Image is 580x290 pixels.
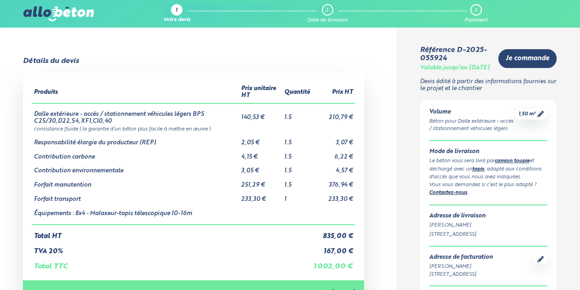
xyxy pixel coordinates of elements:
td: Responsabilité élargie du producteur (REP) [32,132,239,147]
td: consistance fluide ( la garantie d’un béton plus facile à mettre en œuvre ) [32,125,355,132]
td: 3,05 € [239,160,282,175]
td: Équipements : 8x4 - Malaxeur-tapis télescopique 10-16m [32,203,239,225]
div: Mode de livraison [429,148,548,155]
img: allobéton [23,6,94,21]
td: 2,05 € [239,132,282,147]
a: 1 Votre devis [163,4,190,23]
div: 2 [326,7,328,13]
td: Dalle extérieure - accès / stationnement véhicules légers BPS C25/30,D22,S4,XF1,Cl0,40 [32,103,239,125]
td: 1.5 [282,103,312,125]
th: Prix unitaire HT [239,82,282,103]
div: 1 [176,8,177,14]
td: Forfait manutention [32,175,239,189]
td: 1.5 [282,175,312,189]
div: Béton pour Dalle extérieure - accès / stationnement véhicules légers [429,118,515,133]
div: Date de livraison [307,17,348,23]
div: Détails du devis [23,57,79,65]
div: Vous vous demandez si c’est le plus adapté ? . [429,181,548,197]
div: Votre devis [163,17,190,23]
div: [PERSON_NAME] [429,222,548,229]
td: Total TTC [32,255,312,271]
td: 140,53 € [239,103,282,125]
td: 251,29 € [239,175,282,189]
th: Quantité [282,82,312,103]
td: 210,79 € [312,103,355,125]
a: Contactez-nous [429,190,467,195]
div: 3 [475,7,477,13]
td: 835,00 € [312,225,355,240]
td: 1.5 [282,147,312,161]
td: Forfait transport [32,189,239,203]
th: Prix HT [312,82,355,103]
div: Référence D-2025-055924 [420,46,492,63]
td: 233,30 € [312,189,355,203]
td: 1.5 [282,160,312,175]
td: 233,30 € [239,189,282,203]
p: Devis édité à partir des informations fournies sur le projet et le chantier [420,79,557,92]
td: Total HT [32,225,312,240]
td: 1.5 [282,132,312,147]
td: 4,57 € [312,160,355,175]
a: 2 Date de livraison [307,4,348,23]
td: 1 002,00 € [312,255,355,271]
td: 4,15 € [239,147,282,161]
div: Volume [429,109,515,116]
div: Adresse de facturation [429,254,493,261]
td: 167,00 € [312,240,355,256]
div: [STREET_ADDRESS] [429,231,548,239]
a: Je commande [498,49,557,68]
div: Adresse de livraison [429,213,548,220]
td: 1 [282,189,312,203]
th: Produits [32,82,239,103]
iframe: Help widget launcher [498,254,570,280]
a: tapis [472,167,484,172]
div: Paiement [464,17,487,23]
div: [STREET_ADDRESS] [429,271,493,279]
td: Contribution carbone [32,147,239,161]
div: [PERSON_NAME] [429,263,493,271]
span: Je commande [506,55,549,63]
div: Le béton vous sera livré par et déchargé avec un , adapté aux conditions d'accès que vous nous av... [429,157,548,181]
td: 3,07 € [312,132,355,147]
td: 376,94 € [312,175,355,189]
div: Valable jusqu'au [DATE] [420,65,490,72]
a: camion toupie [495,159,530,164]
td: TVA 20% [32,240,312,256]
td: 6,22 € [312,147,355,161]
a: 3 Paiement [464,4,487,23]
td: Contribution environnementale [32,160,239,175]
